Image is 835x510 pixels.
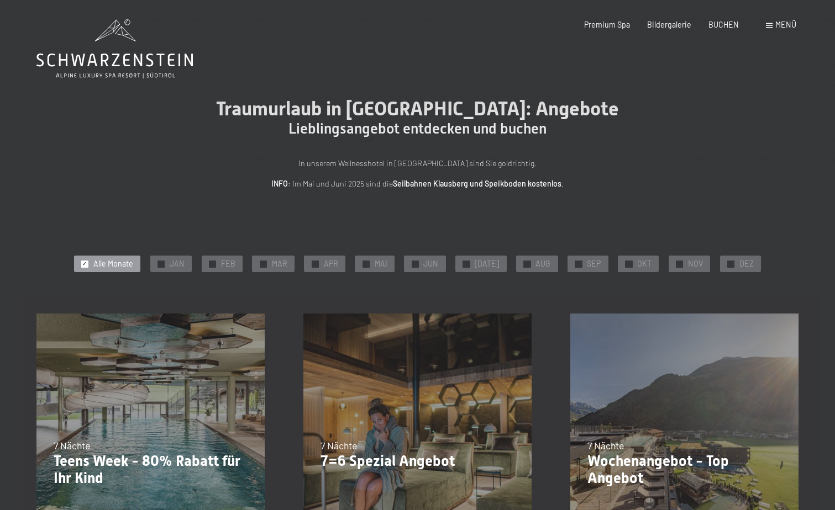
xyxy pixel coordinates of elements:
[708,20,739,29] a: BUCHEN
[175,178,661,190] p: : Im Mai und Juni 2025 sind die .
[576,261,581,267] span: ✓
[423,258,438,269] span: JUN
[587,439,624,451] span: 7 Nächte
[525,261,529,267] span: ✓
[54,453,248,487] p: Teens Week - 80% Rabatt für Ihr Kind
[729,261,733,267] span: ✓
[93,258,133,269] span: Alle Monate
[324,258,338,269] span: APR
[647,20,691,29] a: Bildergalerie
[210,261,214,267] span: ✓
[464,261,469,267] span: ✓
[272,258,287,269] span: MAR
[313,261,317,267] span: ✓
[775,20,796,29] span: Menü
[321,439,357,451] span: 7 Nächte
[413,261,417,267] span: ✓
[584,20,630,29] a: Premium Spa
[288,120,547,137] span: Lieblingsangebot entdecken und buchen
[627,261,631,267] span: ✓
[221,258,235,269] span: FEB
[159,261,163,267] span: ✓
[739,258,754,269] span: DEZ
[170,258,185,269] span: JAN
[637,258,652,269] span: OKT
[678,261,682,267] span: ✓
[535,258,550,269] span: AUG
[175,157,661,170] p: In unserem Wellnesshotel in [GEOGRAPHIC_DATA] sind Sie goldrichtig.
[364,261,368,267] span: ✓
[393,179,561,188] strong: Seilbahnen Klausberg und Speikboden kostenlos
[688,258,703,269] span: NOV
[475,258,499,269] span: [DATE]
[216,97,619,120] span: Traumurlaub in [GEOGRAPHIC_DATA]: Angebote
[587,453,781,487] p: Wochenangebot - Top Angebot
[261,261,265,267] span: ✓
[321,453,514,470] p: 7=6 Spezial Angebot
[54,439,90,451] span: 7 Nächte
[375,258,387,269] span: MAI
[587,258,601,269] span: SEP
[82,261,87,267] span: ✓
[271,179,288,188] strong: INFO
